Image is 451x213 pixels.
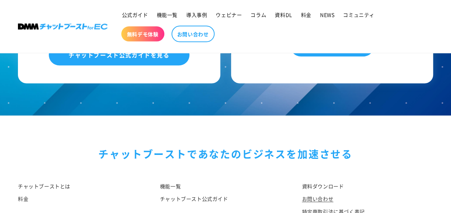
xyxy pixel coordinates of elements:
[297,7,316,22] a: 料金
[211,7,246,22] a: ウェビナー
[49,44,189,66] a: チャットブースト公式ガイドを見る
[320,11,334,18] span: NEWS
[339,7,379,22] a: コミュニティ
[302,193,333,205] a: お問い合わせ
[18,193,28,205] a: 料金
[160,193,228,205] a: チャットブースト公式ガイド
[343,11,375,18] span: コミュニティ
[316,7,339,22] a: NEWS
[302,182,344,193] a: 資料ダウンロード
[160,182,181,193] a: 機能一覧
[216,11,242,18] span: ウェビナー
[127,31,159,37] span: 無料デモ体験
[182,7,211,22] a: 導入事例
[186,11,207,18] span: 導入事例
[301,11,311,18] span: 料金
[18,145,433,163] div: チャットブーストで あなたのビジネスを加速させる
[250,11,266,18] span: コラム
[152,7,182,22] a: 機能一覧
[246,7,271,22] a: コラム
[157,11,178,18] span: 機能一覧
[118,7,152,22] a: 公式ガイド
[122,11,148,18] span: 公式ガイド
[121,27,164,42] a: 無料デモ体験
[18,24,108,30] img: 株式会社DMM Boost
[18,182,70,193] a: チャットブーストとは
[275,11,292,18] span: 資料DL
[172,26,215,42] a: お問い合わせ
[271,7,296,22] a: 資料DL
[177,31,209,37] span: お問い合わせ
